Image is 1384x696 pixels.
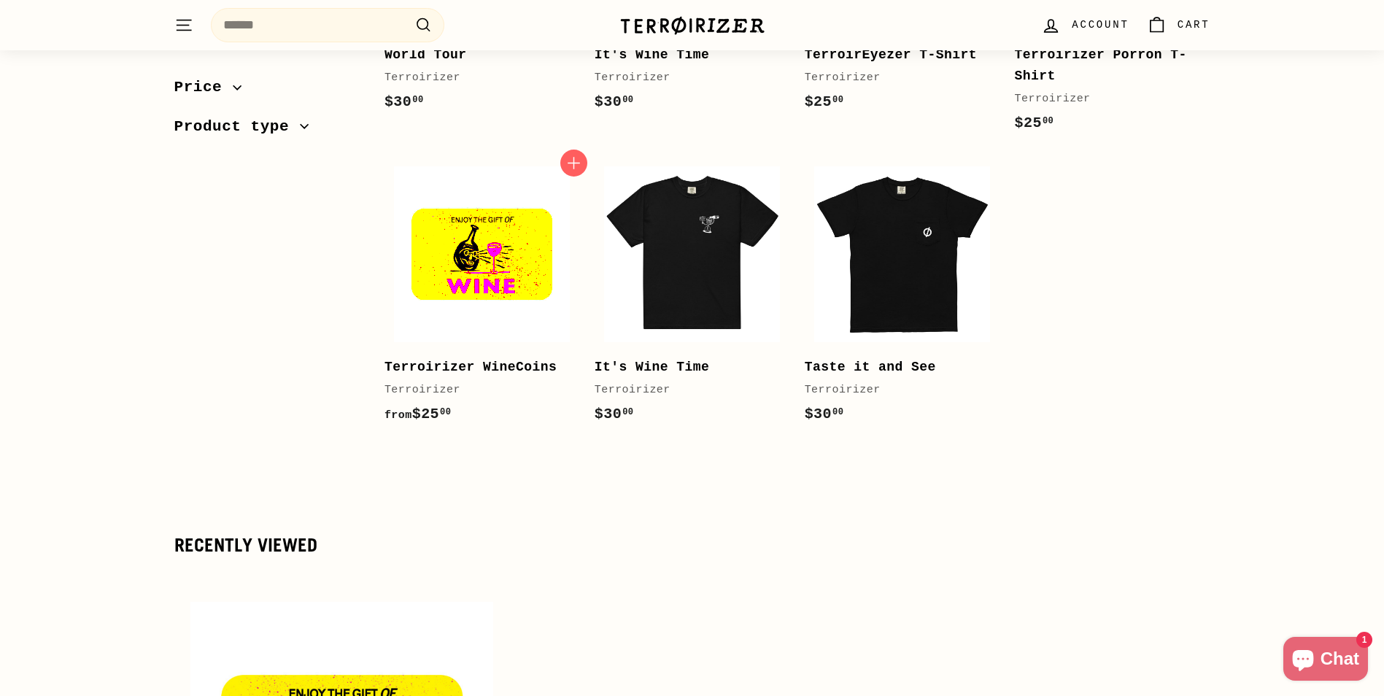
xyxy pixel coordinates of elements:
sup: 00 [832,95,843,105]
span: Cart [1178,17,1210,33]
b: Terroirizer WineCoins [384,360,557,374]
span: $30 [595,93,634,110]
button: Product type [174,111,361,150]
button: Price [174,71,361,111]
sup: 00 [440,407,451,417]
b: It's Wine Time [595,47,710,62]
a: Account [1032,4,1137,47]
span: from [384,409,412,422]
sup: 00 [832,407,843,417]
div: Terroirizer [805,69,986,87]
div: Terroirizer [805,382,986,399]
div: Terroirizer [595,69,776,87]
sup: 00 [622,95,633,105]
div: Terroirizer [384,382,565,399]
span: $25 [1015,115,1054,131]
a: Taste it and See Terroirizer [805,157,1000,441]
div: Recently viewed [174,535,1210,556]
inbox-online-store-chat: Shopify online store chat [1279,637,1372,684]
b: TerroirEyezer T-Shirt [805,47,977,62]
span: $25 [384,406,451,422]
div: Terroirizer [595,382,776,399]
span: Price [174,75,233,100]
a: Terroirizer WineCoins Terroirizer [384,157,580,441]
span: $30 [805,406,844,422]
b: Taste it and See [805,360,936,374]
span: Account [1072,17,1129,33]
div: Terroirizer [384,69,565,87]
span: Product type [174,115,301,139]
sup: 00 [1043,116,1054,126]
a: Cart [1138,4,1219,47]
b: It's Wine Time [595,360,710,374]
span: $30 [595,406,634,422]
div: Terroirizer [1015,90,1196,108]
b: World Tour [384,47,467,62]
a: It's Wine Time Terroirizer [595,157,790,441]
sup: 00 [622,407,633,417]
span: $30 [384,93,424,110]
sup: 00 [412,95,423,105]
span: $25 [805,93,844,110]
